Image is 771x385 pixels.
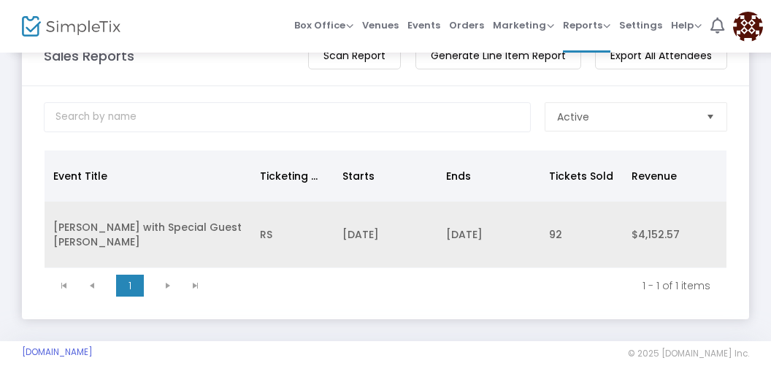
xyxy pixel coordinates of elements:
m-button: Generate Line Item Report [415,42,581,69]
th: Tickets Sold [540,150,623,202]
span: Venues [362,7,399,44]
input: Search by name [44,102,531,132]
span: Orders [449,7,484,44]
m-panel-title: Sales Reports [44,46,134,66]
td: [PERSON_NAME] with Special Guest [PERSON_NAME] [45,202,251,268]
td: $4,152.57 [623,202,726,268]
span: © 2025 [DOMAIN_NAME] Inc. [628,348,749,359]
th: Event Title [45,150,251,202]
span: Settings [619,7,662,44]
kendo-pager-info: 1 - 1 of 1 items [220,278,710,293]
button: Select [700,103,721,131]
a: [DOMAIN_NAME] [22,346,93,358]
span: Box Office [294,18,353,32]
m-button: Scan Report [308,42,401,69]
span: Revenue [632,169,677,183]
th: Ticketing Mode [251,150,334,202]
th: Starts [334,150,437,202]
th: Ends [437,150,541,202]
span: Reports [563,18,610,32]
span: Help [671,18,702,32]
span: Page 1 [116,275,144,297]
td: [DATE] [334,202,437,268]
td: [DATE] [437,202,541,268]
span: Events [407,7,440,44]
td: 92 [540,202,623,268]
span: Active [557,110,589,124]
span: Marketing [493,18,554,32]
td: RS [251,202,334,268]
m-button: Export All Attendees [595,42,727,69]
div: Data table [45,150,726,268]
